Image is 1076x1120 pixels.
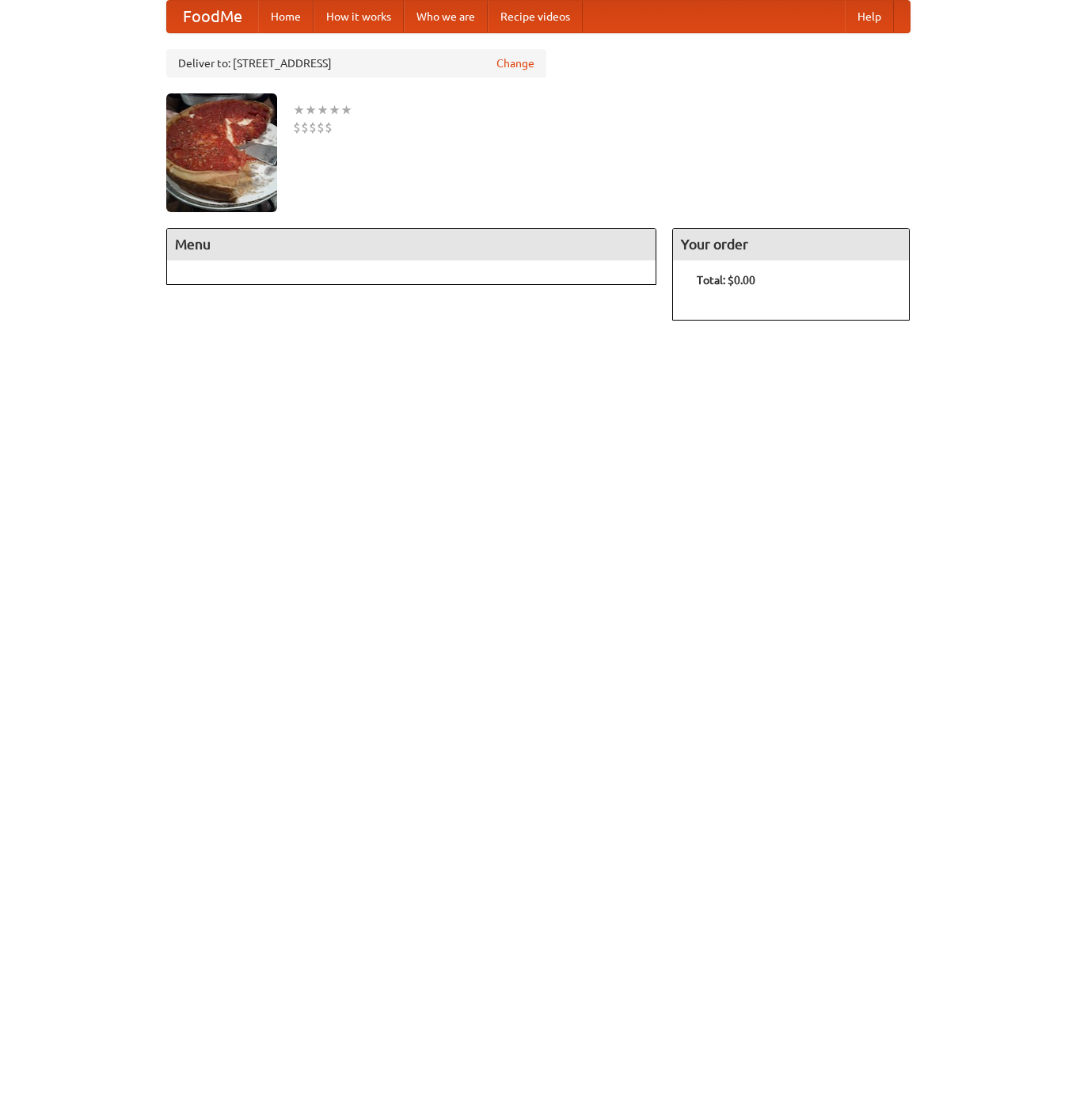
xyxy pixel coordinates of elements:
a: FoodMe [167,1,258,32]
a: Change [496,55,534,71]
a: Who we are [404,1,488,32]
li: $ [309,119,317,136]
li: ★ [340,101,352,119]
b: Total: $0.00 [697,274,755,287]
a: Help [845,1,894,32]
li: $ [301,119,309,136]
h4: Menu [167,229,656,260]
a: Home [258,1,314,32]
li: ★ [329,101,340,119]
li: ★ [293,101,305,119]
img: angular.jpg [166,93,277,212]
li: ★ [317,101,329,119]
li: $ [293,119,301,136]
h4: Your order [673,229,909,260]
a: How it works [314,1,404,32]
li: $ [325,119,333,136]
div: Deliver to: [STREET_ADDRESS] [166,49,546,78]
a: Recipe videos [488,1,583,32]
li: $ [317,119,325,136]
li: ★ [305,101,317,119]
